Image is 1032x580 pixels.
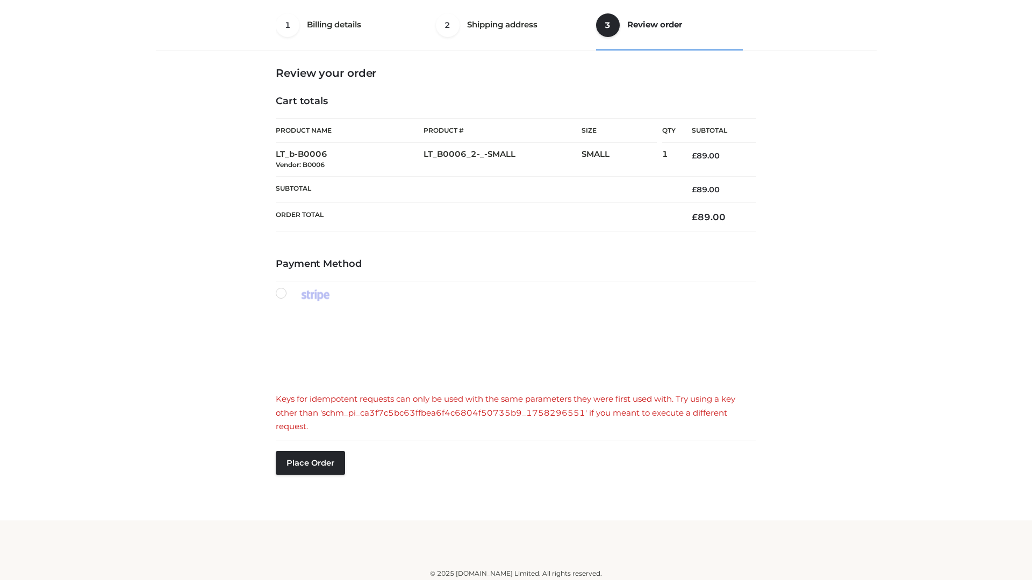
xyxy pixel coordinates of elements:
[692,212,698,222] span: £
[274,313,754,381] iframe: Secure payment input frame
[276,392,756,433] div: Keys for idempotent requests can only be used with the same parameters they were first used with....
[692,151,720,161] bdi: 89.00
[582,143,662,177] td: SMALL
[276,161,325,169] small: Vendor: B0006
[276,258,756,270] h4: Payment Method
[276,203,676,231] th: Order Total
[276,176,676,202] th: Subtotal
[276,67,756,79] h3: Review your order
[276,118,424,143] th: Product Name
[582,119,657,143] th: Size
[692,185,697,194] span: £
[676,119,756,143] th: Subtotal
[276,451,345,475] button: Place order
[276,96,756,107] h4: Cart totals
[424,143,582,177] td: LT_B0006_2-_-SMALL
[662,118,676,143] th: Qty
[692,212,726,222] bdi: 89.00
[276,143,424,177] td: LT_b-B0006
[692,185,720,194] bdi: 89.00
[424,118,582,143] th: Product #
[692,151,697,161] span: £
[662,143,676,177] td: 1
[160,568,872,579] div: © 2025 [DOMAIN_NAME] Limited. All rights reserved.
